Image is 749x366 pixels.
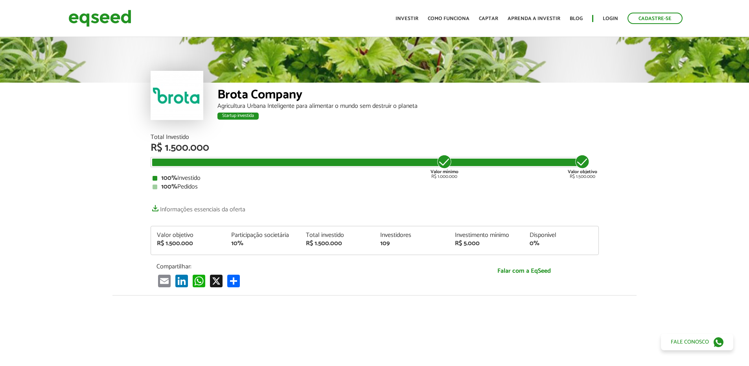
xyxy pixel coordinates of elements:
a: Falar com a EqSeed [455,263,593,279]
div: Investimento mínimo [455,232,518,238]
a: Investir [396,16,418,21]
div: R$ 1.500.000 [151,143,599,153]
strong: Valor mínimo [431,168,458,176]
div: Participação societária [231,232,294,238]
a: Fale conosco [661,334,733,350]
div: Investido [153,175,597,181]
div: R$ 1.500.000 [157,240,220,247]
div: 10% [231,240,294,247]
a: Informações essenciais da oferta [151,202,245,213]
a: LinkedIn [174,274,190,287]
div: Valor objetivo [157,232,220,238]
div: Total investido [306,232,369,238]
div: R$ 1.500.000 [568,154,597,179]
img: EqSeed [68,8,131,29]
div: R$ 1.000.000 [430,154,459,179]
strong: 100% [161,181,177,192]
p: Compartilhar: [156,263,444,270]
div: Startup investida [217,113,259,120]
div: R$ 1.500.000 [306,240,369,247]
a: Cadastre-se [628,13,683,24]
div: Agricultura Urbana Inteligente para alimentar o mundo sem destruir o planeta [217,103,599,109]
a: Como funciona [428,16,469,21]
div: Disponível [530,232,593,238]
div: Pedidos [153,184,597,190]
div: Investidores [380,232,443,238]
a: Partilhar [226,274,241,287]
a: X [208,274,224,287]
div: 0% [530,240,593,247]
a: Login [603,16,618,21]
div: Total Investido [151,134,599,140]
div: Brota Company [217,89,599,103]
a: Aprenda a investir [508,16,560,21]
a: Captar [479,16,498,21]
a: Email [156,274,172,287]
a: WhatsApp [191,274,207,287]
strong: Valor objetivo [568,168,597,176]
div: 109 [380,240,443,247]
a: Blog [570,16,583,21]
div: R$ 5.000 [455,240,518,247]
strong: 100% [161,173,177,183]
